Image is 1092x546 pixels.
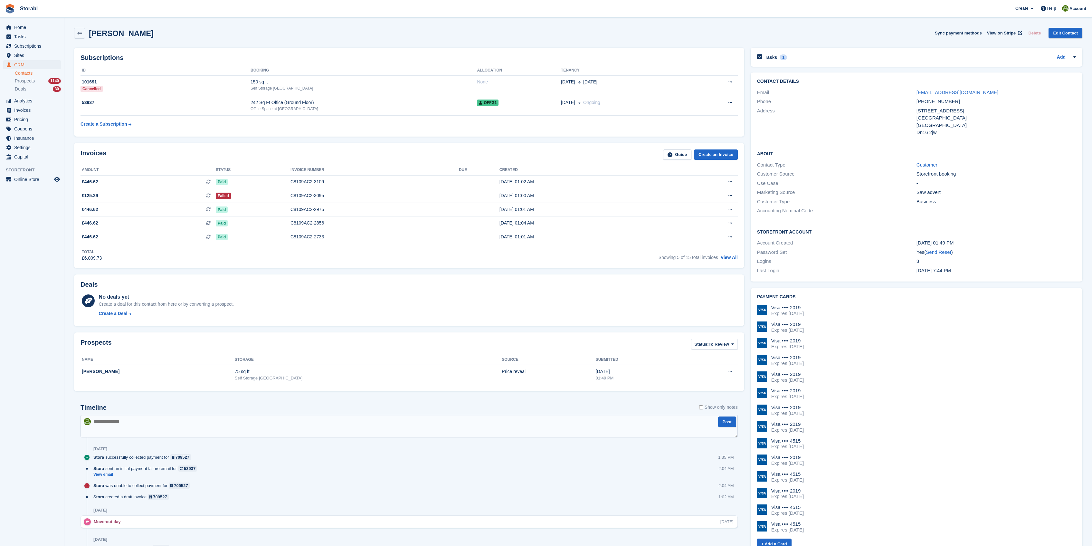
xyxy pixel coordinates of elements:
span: Showing 5 of 15 total invoices [659,255,718,260]
span: Online Store [14,175,53,184]
span: Subscriptions [14,42,53,51]
div: 53937 [81,99,251,106]
div: Expires [DATE] [771,493,804,499]
a: 53937 [178,465,197,472]
span: Prospects [15,78,35,84]
div: 2:04 AM [718,465,734,472]
a: menu [3,60,61,69]
img: Visa Logo [757,438,767,448]
div: Visa •••• 2019 [771,388,804,394]
h2: Tasks [765,54,777,60]
img: Visa Logo [757,521,767,532]
div: C8109AC2-3109 [290,178,459,185]
a: menu [3,124,61,133]
div: [DATE] 01:00 AM [499,192,671,199]
div: [STREET_ADDRESS] [916,107,1076,115]
a: menu [3,51,61,60]
img: Visa Logo [757,338,767,348]
h2: Invoices [81,149,106,160]
div: Visa •••• 4515 [771,504,804,510]
img: Shurrelle Harrington [1062,5,1068,12]
a: [EMAIL_ADDRESS][DOMAIN_NAME] [916,90,998,95]
span: [DATE] [561,99,575,106]
button: Status: To Review [691,339,738,350]
span: Paid [216,234,228,240]
a: Prospects 1140 [15,78,61,84]
time: 2025-08-11 18:44:04 UTC [916,268,951,273]
div: Expires [DATE] [771,360,804,366]
div: C8109AC2-2856 [290,220,459,226]
div: Expires [DATE] [771,427,804,433]
h2: Prospects [81,339,112,351]
div: 3 [916,258,1076,265]
div: Visa •••• 4515 [771,438,804,444]
div: Create a Subscription [81,121,127,128]
th: Source [502,355,595,365]
div: [DATE] [596,368,685,375]
div: successfully collected payment for [93,454,194,460]
a: menu [3,143,61,152]
div: Cancelled [81,86,103,92]
div: [DATE] 01:02 AM [499,178,671,185]
span: £446.62 [82,234,98,240]
div: [PHONE_NUMBER] [916,98,1076,105]
span: OFFG1 [477,100,499,106]
span: Home [14,23,53,32]
span: Pricing [14,115,53,124]
a: 709527 [169,483,190,489]
div: Storefront booking [916,170,1076,178]
div: Visa •••• 2019 [771,355,804,360]
span: Coupons [14,124,53,133]
div: Office Space at [GEOGRAPHIC_DATA] [251,106,477,112]
div: C8109AC2-2733 [290,234,459,240]
div: Expires [DATE] [771,460,804,466]
div: Expires [DATE] [771,311,804,316]
a: Contacts [15,70,61,76]
div: Expires [DATE] [771,344,804,350]
div: 2:04 AM [718,483,734,489]
a: menu [3,96,61,105]
div: 242 Sq Ft Office (Ground Floor) [251,99,477,106]
a: Create an Invoice [694,149,738,160]
span: Paid [216,206,228,213]
a: View All [721,255,738,260]
div: [GEOGRAPHIC_DATA] [916,114,1076,122]
div: Create a deal for this contact from here or by converting a prospect. [99,301,234,308]
button: Post [718,417,736,427]
span: Failed [216,193,231,199]
span: Sites [14,51,53,60]
div: [DATE] [93,508,107,513]
a: menu [3,134,61,143]
div: 150 sq ft [251,79,477,85]
span: [DATE] [583,79,597,85]
div: Visa •••• 4515 [771,471,804,477]
h2: About [757,150,1076,157]
div: Self Storage [GEOGRAPHIC_DATA] [235,375,502,381]
div: C8109AC2-2975 [290,206,459,213]
span: Stora [93,483,104,489]
div: Email [757,89,916,96]
span: Settings [14,143,53,152]
img: Visa Logo [757,471,767,482]
div: Contact Type [757,161,916,169]
div: 30 [53,86,61,92]
span: Deals [15,86,26,92]
div: 709527 [176,454,189,460]
th: Name [81,355,235,365]
label: Show only notes [699,404,738,411]
span: £446.62 [82,220,98,226]
span: ( ) [924,249,953,255]
div: Expires [DATE] [771,510,804,516]
div: Expires [DATE] [771,410,804,416]
div: 1 [780,54,787,60]
div: [GEOGRAPHIC_DATA] [916,122,1076,129]
a: Create a Subscription [81,118,131,130]
span: View on Stripe [987,30,1016,36]
div: Visa •••• 2019 [771,488,804,494]
a: 709527 [170,454,191,460]
div: 709527 [174,483,188,489]
div: Marketing Source [757,189,916,196]
div: 01:49 PM [596,375,685,381]
button: Delete [1026,28,1043,38]
th: Status [216,165,290,175]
